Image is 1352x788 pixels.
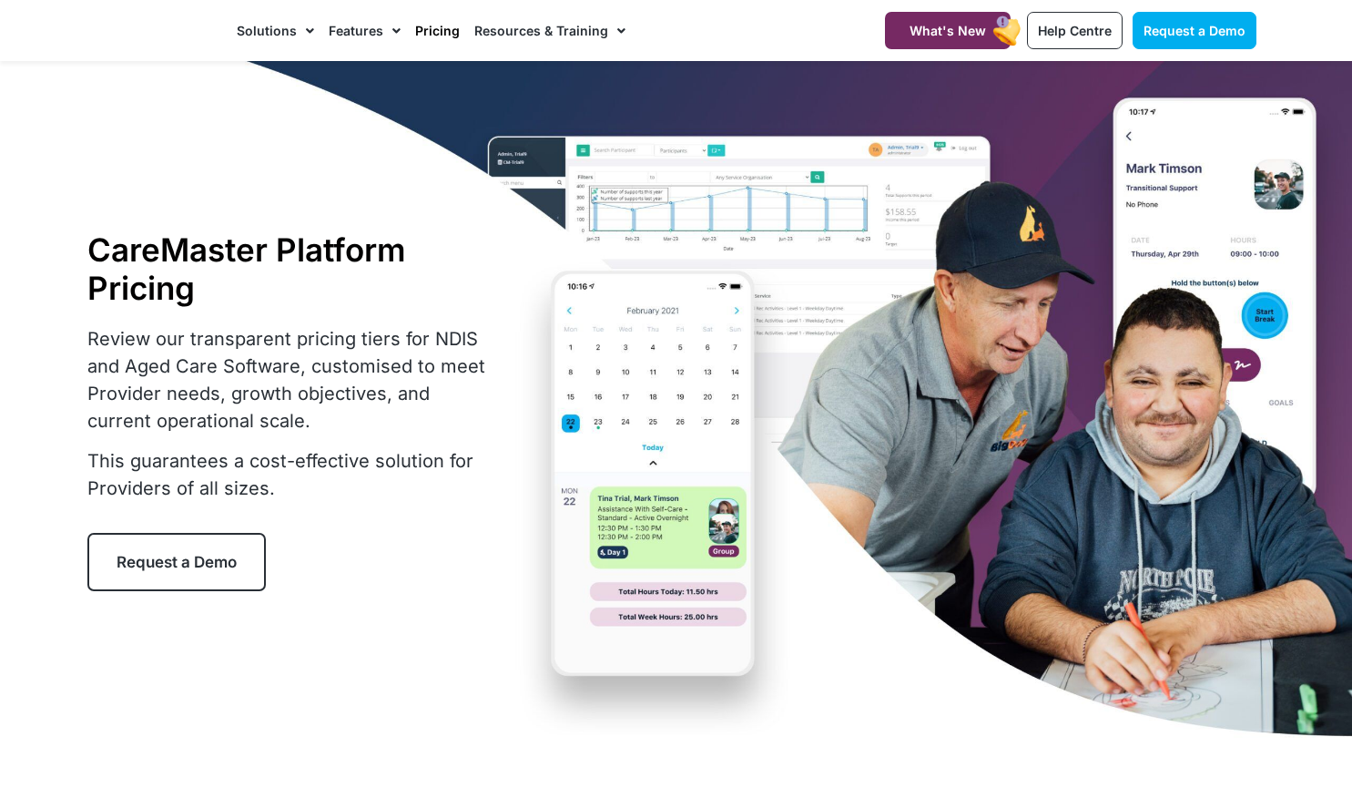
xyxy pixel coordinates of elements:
[1038,23,1112,38] span: Help Centre
[87,325,497,435] p: Review our transparent pricing tiers for NDIS and Aged Care Software, customised to meet Provider...
[910,23,986,38] span: What's New
[1144,23,1245,38] span: Request a Demo
[117,553,237,571] span: Request a Demo
[87,230,497,307] h1: CareMaster Platform Pricing
[97,17,219,45] img: CareMaster Logo
[87,447,497,502] p: This guarantees a cost-effective solution for Providers of all sizes.
[885,12,1011,49] a: What's New
[87,533,266,591] a: Request a Demo
[1027,12,1123,49] a: Help Centre
[1133,12,1256,49] a: Request a Demo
